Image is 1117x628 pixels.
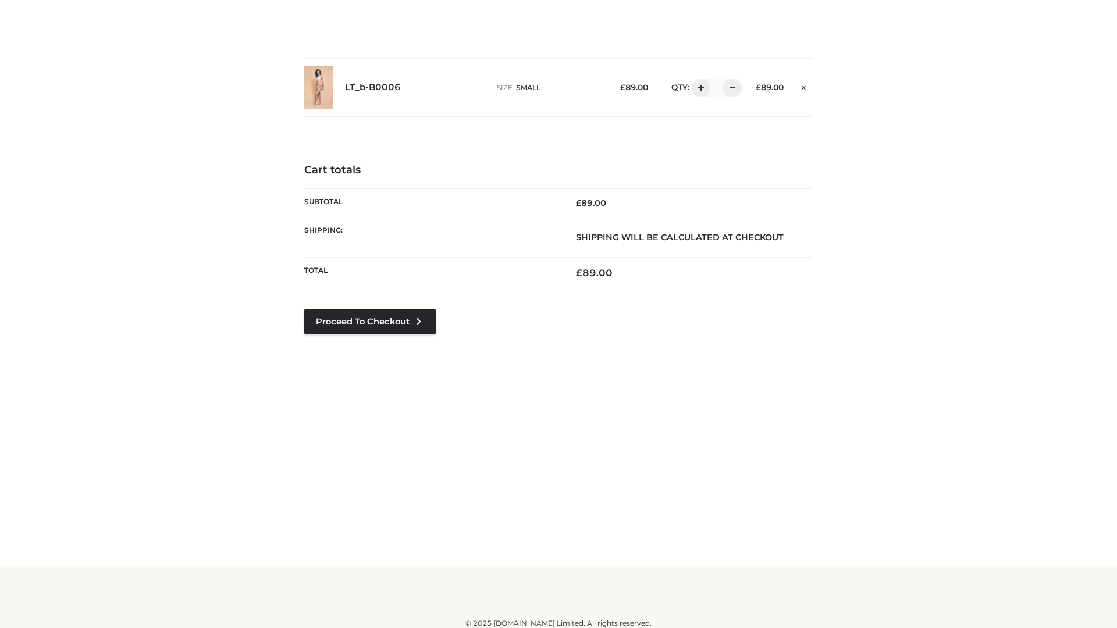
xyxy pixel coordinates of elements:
[576,267,582,279] span: £
[304,217,558,257] th: Shipping:
[304,258,558,288] th: Total
[795,78,813,94] a: Remove this item
[660,78,738,97] div: QTY:
[304,309,436,334] a: Proceed to Checkout
[304,66,333,109] img: LT_b-B0006 - SMALL
[756,83,761,92] span: £
[576,198,581,208] span: £
[304,188,558,217] th: Subtotal
[756,83,784,92] bdi: 89.00
[620,83,648,92] bdi: 89.00
[576,198,606,208] bdi: 89.00
[620,83,625,92] span: £
[576,267,613,279] bdi: 89.00
[304,164,813,177] h4: Cart totals
[497,83,602,93] p: size :
[576,232,784,242] strong: Shipping will be calculated at checkout
[345,82,401,93] a: LT_b-B0006
[516,83,540,92] span: SMALL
